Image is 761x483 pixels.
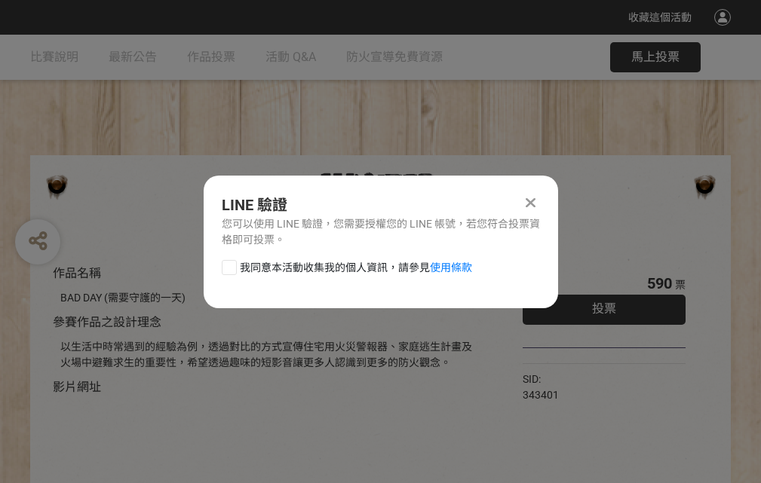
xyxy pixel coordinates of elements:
a: 作品投票 [187,35,235,80]
span: 影片網址 [53,380,101,394]
span: SID: 343401 [523,373,559,401]
a: 防火宣導免費資源 [346,35,443,80]
div: BAD DAY (需要守護的一天) [60,290,477,306]
span: 我同意本活動收集我的個人資訊，請參見 [240,260,472,276]
a: 比賽說明 [30,35,78,80]
iframe: Facebook Share [563,371,638,387]
button: 馬上投票 [610,42,701,72]
span: 作品投票 [187,50,235,64]
span: 590 [647,274,672,292]
span: 最新公告 [109,50,157,64]
div: LINE 驗證 [222,194,540,216]
div: 您可以使用 LINE 驗證，您需要授權您的 LINE 帳號，若您符合投票資格即可投票。 [222,216,540,248]
a: 最新公告 [109,35,157,80]
span: 防火宣導免費資源 [346,50,443,64]
span: 作品名稱 [53,266,101,280]
span: 收藏這個活動 [628,11,692,23]
a: 使用條款 [430,261,472,274]
span: 比賽說明 [30,50,78,64]
div: 以生活中時常遇到的經驗為例，透過對比的方式宣傳住宅用火災警報器、家庭逃生計畫及火場中避難求生的重要性，希望透過趣味的短影音讓更多人認識到更多的防火觀念。 [60,339,477,371]
a: 活動 Q&A [265,35,316,80]
span: 參賽作品之設計理念 [53,315,161,329]
span: 投票 [592,301,616,316]
span: 馬上投票 [631,50,680,64]
span: 活動 Q&A [265,50,316,64]
span: 票 [675,279,686,291]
